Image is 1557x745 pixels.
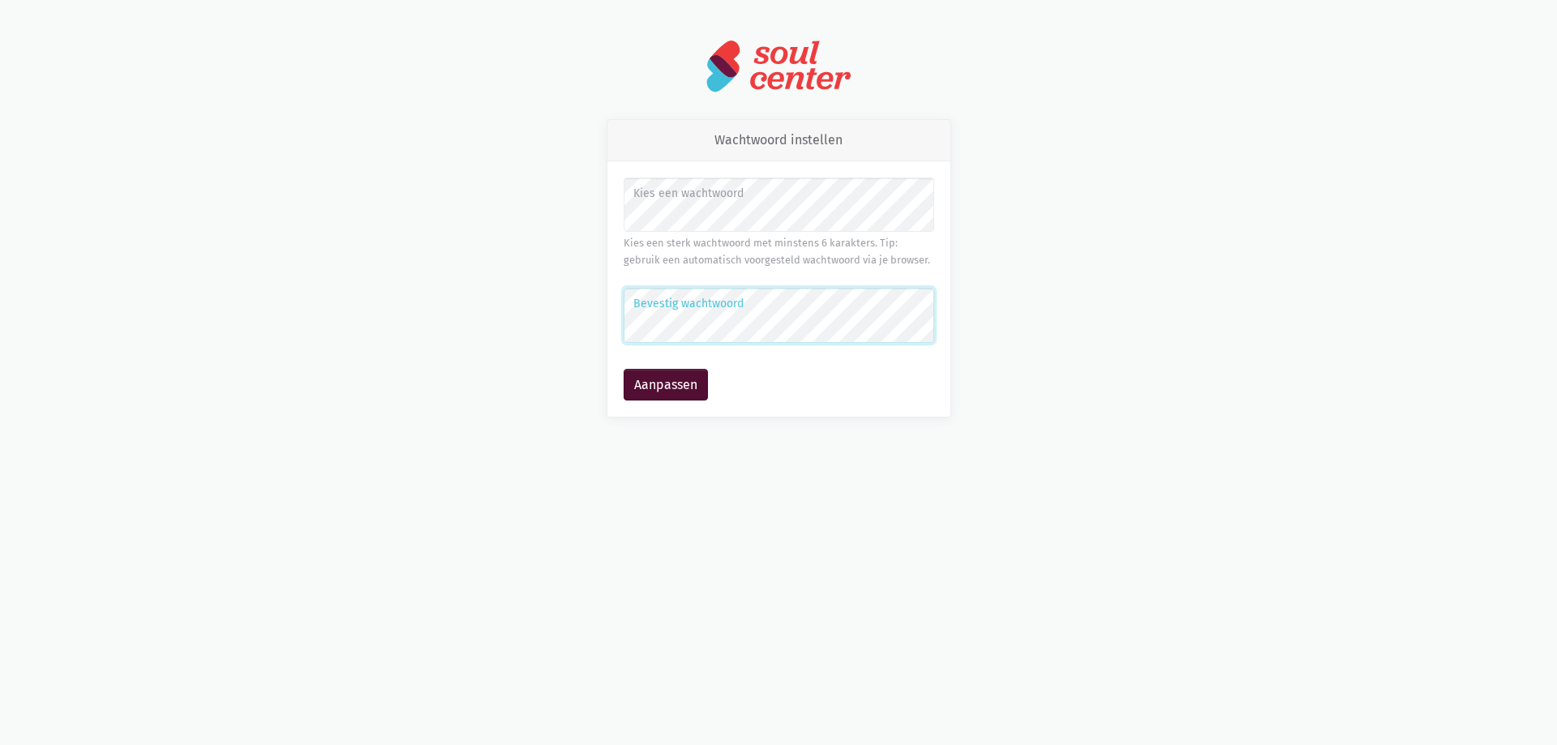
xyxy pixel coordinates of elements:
[624,178,934,401] form: Wachtwoord instellen
[624,235,934,268] div: Kies een sterk wachtwoord met minstens 6 karakters. Tip: gebruik een automatisch voorgesteld wach...
[633,185,923,203] label: Kies een wachtwoord
[633,295,923,313] label: Bevestig wachtwoord
[607,120,950,161] div: Wachtwoord instellen
[624,369,708,401] button: Aanpassen
[706,39,851,93] img: logo-soulcenter-full.svg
